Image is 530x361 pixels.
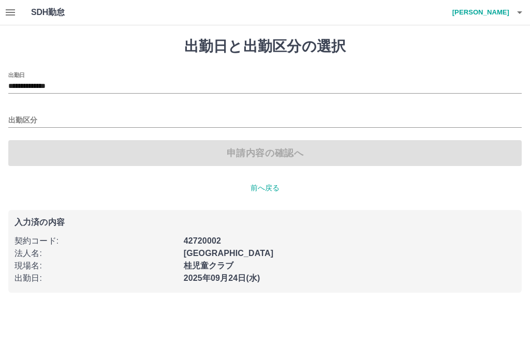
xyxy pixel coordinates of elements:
p: 前へ戻る [8,183,522,193]
p: 契約コード : [14,235,178,247]
h1: 出勤日と出勤区分の選択 [8,38,522,55]
b: 42720002 [184,236,221,245]
b: 桂児童クラブ [184,261,234,270]
p: 法人名 : [14,247,178,260]
b: [GEOGRAPHIC_DATA] [184,249,274,258]
p: 現場名 : [14,260,178,272]
p: 入力済の内容 [14,218,516,227]
label: 出勤日 [8,71,25,79]
p: 出勤日 : [14,272,178,284]
b: 2025年09月24日(水) [184,274,260,282]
